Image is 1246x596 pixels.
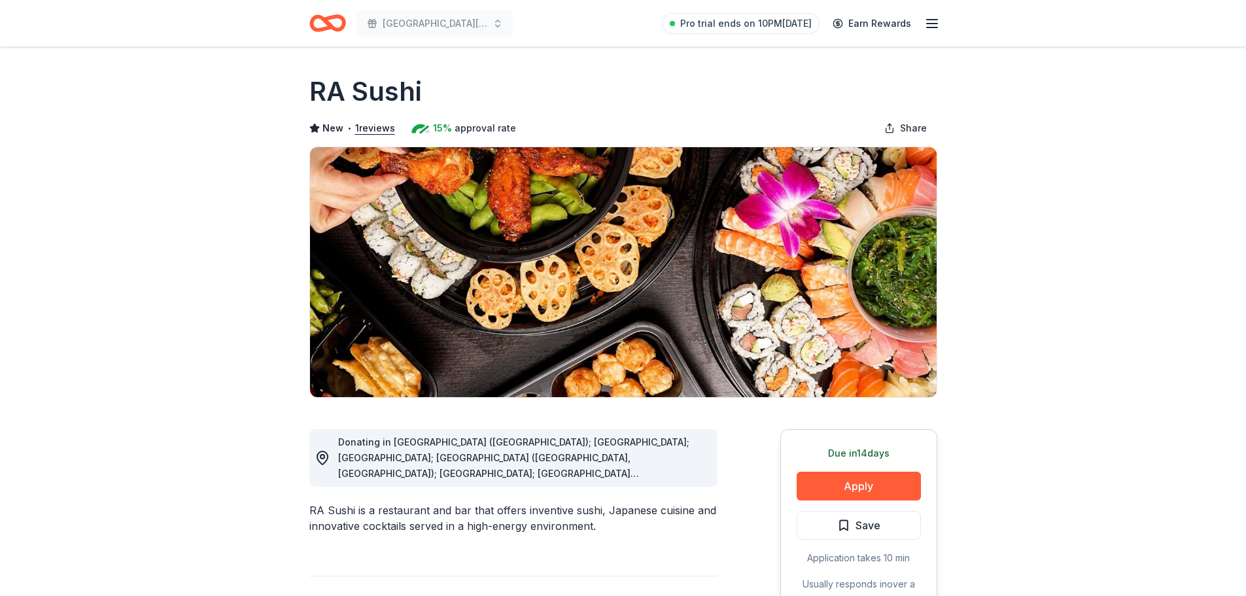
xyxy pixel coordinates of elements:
a: Pro trial ends on 10PM[DATE] [662,13,820,34]
img: Image for RA Sushi [310,147,937,397]
div: Due in 14 days [797,446,921,461]
span: • [347,123,351,133]
div: RA Sushi is a restaurant and bar that offers inventive sushi, Japanese cuisine and innovative coc... [309,502,718,534]
h1: RA Sushi [309,73,422,110]
span: Pro trial ends on 10PM[DATE] [680,16,812,31]
div: Application takes 10 min [797,550,921,566]
span: [GEOGRAPHIC_DATA][PERSON_NAME][DEMOGRAPHIC_DATA] 2025 Dinner Auction 60th Anniversary [383,16,487,31]
a: Earn Rewards [825,12,919,35]
button: Apply [797,472,921,500]
button: [GEOGRAPHIC_DATA][PERSON_NAME][DEMOGRAPHIC_DATA] 2025 Dinner Auction 60th Anniversary [356,10,513,37]
button: Save [797,511,921,540]
span: approval rate [455,120,516,136]
span: Save [856,517,880,534]
button: 1reviews [355,120,395,136]
span: 15% [433,120,452,136]
span: Share [900,120,927,136]
button: Share [874,115,937,141]
span: New [322,120,343,136]
a: Home [309,8,346,39]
